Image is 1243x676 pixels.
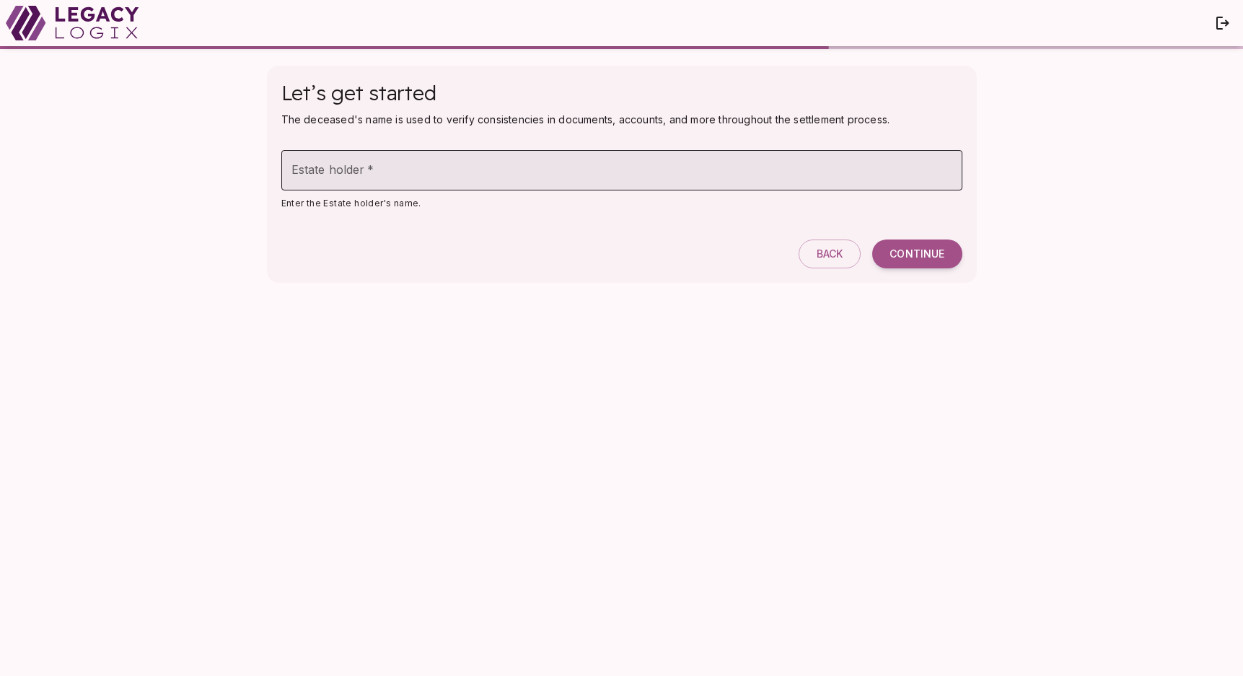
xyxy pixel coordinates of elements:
[281,198,421,208] span: Enter the Estate holder's name.
[799,240,861,268] button: Back
[817,247,843,260] span: Back
[872,240,962,268] button: Continue
[890,247,944,260] span: Continue
[281,80,436,105] span: Let’s get started
[281,113,890,126] span: The deceased's name is used to verify consistencies in documents, accounts, and more throughout t...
